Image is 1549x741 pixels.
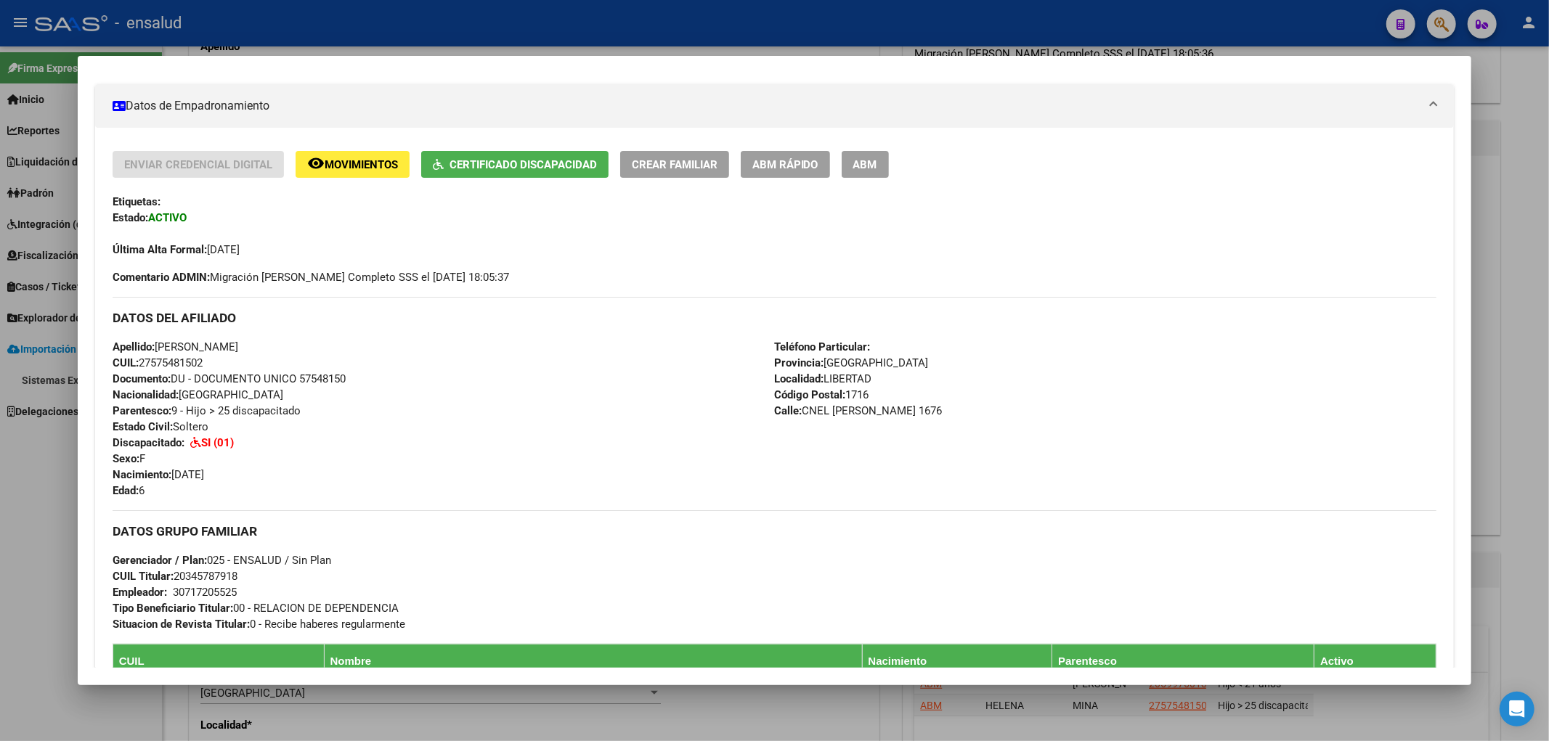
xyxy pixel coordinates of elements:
strong: Comentario ADMIN: [113,271,210,284]
strong: Edad: [113,484,139,497]
span: [GEOGRAPHIC_DATA] [113,388,283,401]
span: DU - DOCUMENTO UNICO 57548150 [113,372,346,385]
strong: Provincia: [775,356,824,369]
mat-expansion-panel-header: Datos de Empadronamiento [95,84,1455,128]
th: Parentesco [1052,644,1314,678]
span: Enviar Credencial Digital [124,158,272,171]
span: 1716 [775,388,869,401]
strong: ACTIVO [148,211,187,224]
strong: Parentesco: [113,404,171,417]
th: Nombre [324,644,862,678]
button: Movimientos [296,151,410,178]
span: 9 - Hijo > 25 discapacitado [113,404,301,417]
strong: CUIL Titular: [113,570,174,583]
mat-icon: remove_red_eye [307,155,325,172]
button: ABM Rápido [741,151,830,178]
strong: Estado: [113,211,148,224]
span: ABM [853,158,877,171]
span: [PERSON_NAME] [113,340,238,353]
strong: Discapacitado: [113,436,184,449]
strong: Nacimiento: [113,468,171,481]
th: Activo [1314,644,1436,678]
span: 025 - ENSALUD / Sin Plan [113,554,331,567]
strong: Código Postal: [775,388,846,401]
span: Certificado Discapacidad [450,158,597,171]
span: F [113,452,145,465]
strong: Situacion de Revista Titular: [113,618,250,631]
h3: DATOS DEL AFILIADO [113,310,1437,326]
span: 6 [113,484,145,497]
mat-panel-title: Datos de Empadronamiento [113,97,1420,115]
div: Open Intercom Messenger [1500,692,1534,726]
strong: Apellido: [113,340,155,353]
span: Crear Familiar [632,158,717,171]
strong: Teléfono Particular: [775,340,871,353]
span: 0 - Recibe haberes regularmente [113,618,405,631]
span: 27575481502 [113,356,203,369]
button: ABM [842,151,889,178]
button: Crear Familiar [620,151,729,178]
button: Certificado Discapacidad [421,151,609,178]
th: Nacimiento [862,644,1052,678]
span: Migración [PERSON_NAME] Completo SSS el [DATE] 18:05:37 [113,269,509,285]
strong: Nacionalidad: [113,388,179,401]
strong: Etiquetas: [113,195,160,208]
strong: Calle: [775,404,802,417]
div: 30717205525 [173,584,237,600]
strong: Empleador: [113,586,167,599]
span: Movimientos [325,158,398,171]
span: LIBERTAD [775,372,872,385]
span: Soltero [113,420,208,433]
strong: Gerenciador / Plan: [113,554,207,567]
strong: CUIL: [113,356,139,369]
strong: Documento: [113,372,171,385]
span: 00 - RELACION DE DEPENDENCIA [113,602,399,615]
span: [DATE] [113,468,204,481]
strong: Localidad: [775,372,824,385]
h3: DATOS GRUPO FAMILIAR [113,523,1437,539]
span: CNEL [PERSON_NAME] 1676 [775,404,943,417]
th: CUIL [113,644,324,678]
strong: Estado Civil: [113,420,173,433]
span: ABM Rápido [752,158,818,171]
span: [DATE] [113,243,240,256]
span: 20345787918 [113,570,237,583]
strong: SI (01) [201,436,234,449]
strong: Tipo Beneficiario Titular: [113,602,233,615]
strong: Última Alta Formal: [113,243,207,256]
button: Enviar Credencial Digital [113,151,284,178]
span: [GEOGRAPHIC_DATA] [775,356,929,369]
strong: Sexo: [113,452,139,465]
